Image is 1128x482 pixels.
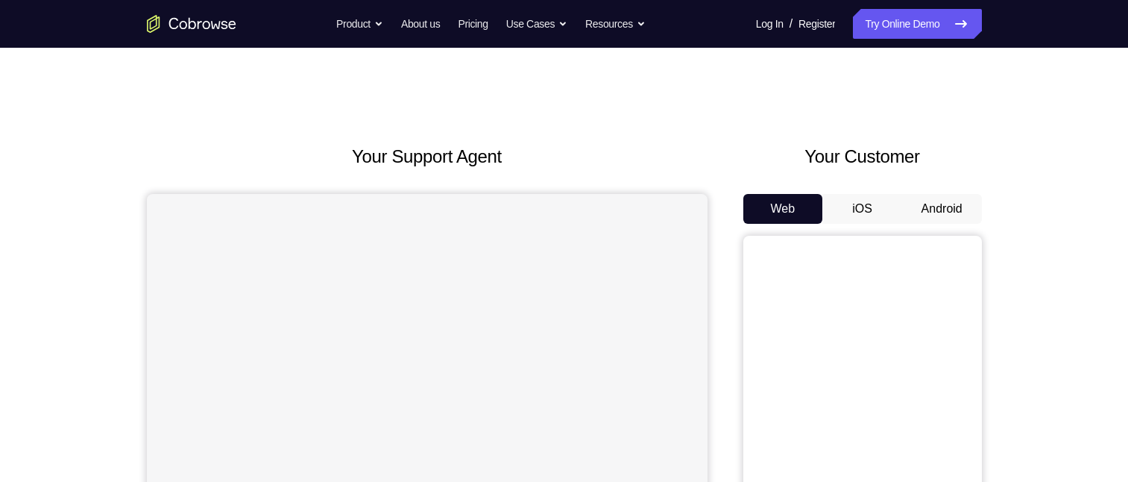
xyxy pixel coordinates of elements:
span: / [790,15,793,33]
a: About us [401,9,440,39]
a: Pricing [458,9,488,39]
a: Log In [756,9,784,39]
button: Use Cases [506,9,567,39]
h2: Your Customer [743,143,982,170]
button: Product [336,9,383,39]
button: Resources [585,9,646,39]
button: Android [902,194,982,224]
button: iOS [822,194,902,224]
a: Go to the home page [147,15,236,33]
a: Register [798,9,835,39]
a: Try Online Demo [853,9,981,39]
button: Web [743,194,823,224]
h2: Your Support Agent [147,143,708,170]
